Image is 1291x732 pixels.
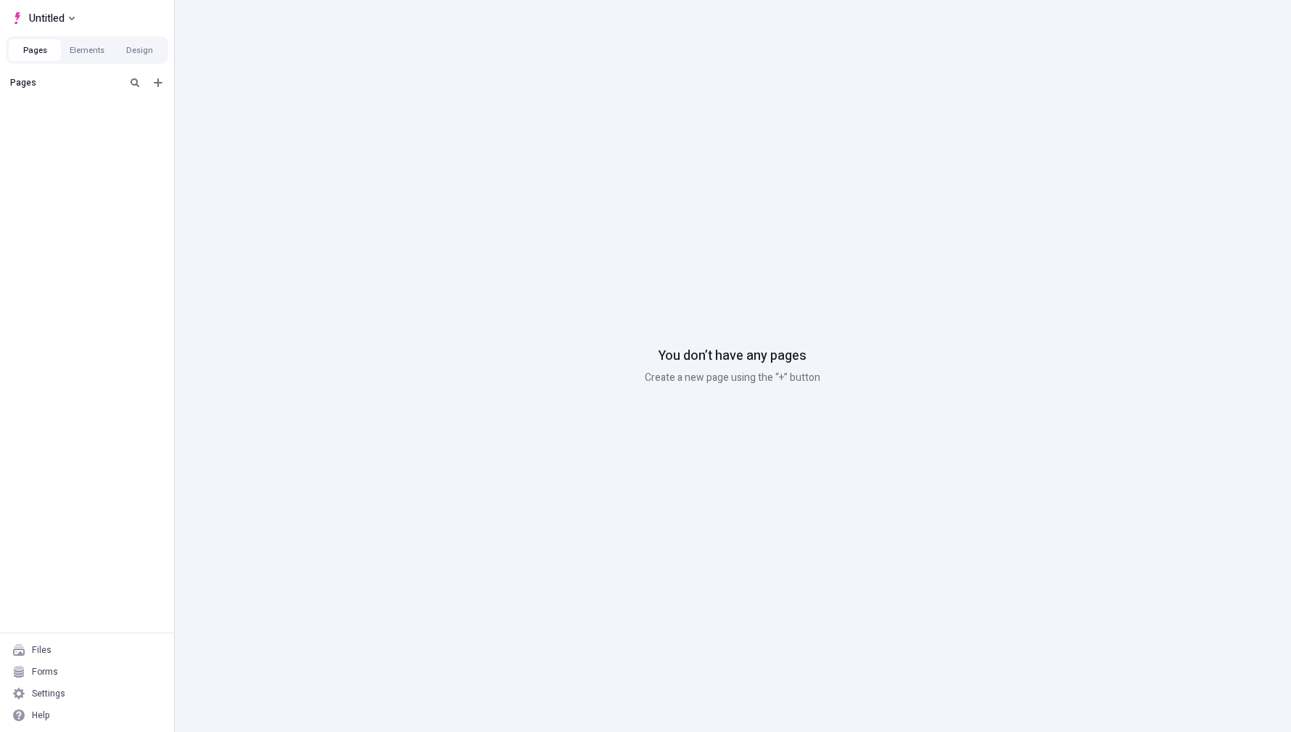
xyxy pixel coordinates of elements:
p: Create a new page using the “+” button [645,370,820,386]
button: Elements [61,39,113,61]
button: Pages [9,39,61,61]
p: You don’t have any pages [659,347,807,366]
button: Select site [6,7,81,29]
div: Help [32,710,50,721]
span: Untitled [29,9,65,27]
div: Forms [32,666,58,678]
button: Add new [149,74,167,91]
div: Pages [10,77,120,89]
div: Settings [32,688,65,699]
button: Design [113,39,165,61]
div: Files [32,644,51,656]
